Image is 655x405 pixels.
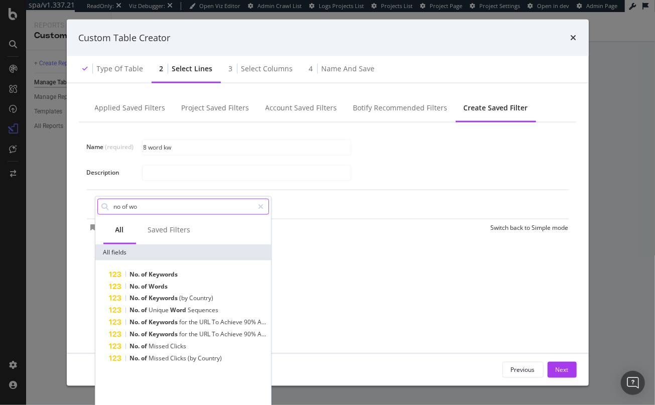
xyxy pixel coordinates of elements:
[212,318,220,326] span: To
[182,103,249,113] div: Project Saved Filters
[79,31,171,44] div: Custom Table Creator
[212,330,220,338] span: To
[105,143,134,151] span: (required)
[130,294,142,302] span: No.
[142,269,149,278] span: of
[87,168,134,179] label: Description
[241,64,293,74] div: Select columns
[97,64,144,74] div: Type of table
[142,282,149,290] span: of
[464,103,528,113] div: Create Saved Filter
[141,318,149,326] span: of
[353,103,448,113] div: Botify Recommended Filters
[149,294,180,302] span: Keywords
[67,19,589,386] div: modal
[148,224,191,234] div: Saved Filters
[487,219,569,235] button: Switch back to Simple mode
[130,306,142,314] span: No.
[257,330,285,338] span: Audience
[309,64,313,74] div: 4
[548,362,577,378] button: Next
[130,282,142,290] span: No.
[257,318,284,326] span: Audience
[115,224,124,234] div: All
[571,31,577,44] div: times
[172,64,213,74] div: Select lines
[244,318,257,326] span: 90%
[142,294,149,302] span: of
[95,244,271,260] div: All fields
[322,64,375,74] div: Name and save
[556,365,569,374] div: Next
[142,306,149,314] span: of
[149,269,178,278] span: Keywords
[95,103,166,113] div: Applied Saved Filters
[220,318,244,326] span: Achieve
[502,362,544,378] button: Previous
[130,269,142,278] span: No.
[129,330,141,338] span: No.
[87,143,134,154] label: Name
[129,318,141,326] span: No.
[113,199,254,214] input: Search by field name
[179,330,189,338] span: for
[87,219,113,235] button: Save
[171,306,188,314] span: Word
[199,330,212,338] span: URL
[220,330,244,338] span: Achieve
[511,365,535,374] div: Previous
[190,294,214,302] span: Country)
[244,330,257,338] span: 90%
[149,330,179,338] span: Keywords
[149,282,168,290] span: Words
[149,318,179,326] span: Keywords
[491,223,569,231] div: Switch back to Simple mode
[160,64,164,74] div: 2
[189,330,199,338] span: the
[229,64,233,74] div: 3
[149,306,171,314] span: Unique
[621,371,645,395] div: Open Intercom Messenger
[188,306,219,314] span: Sequences
[179,318,189,326] span: for
[199,318,212,326] span: URL
[180,294,190,302] span: (by
[266,103,337,113] div: Account Saved Filters
[141,330,149,338] span: of
[189,318,199,326] span: the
